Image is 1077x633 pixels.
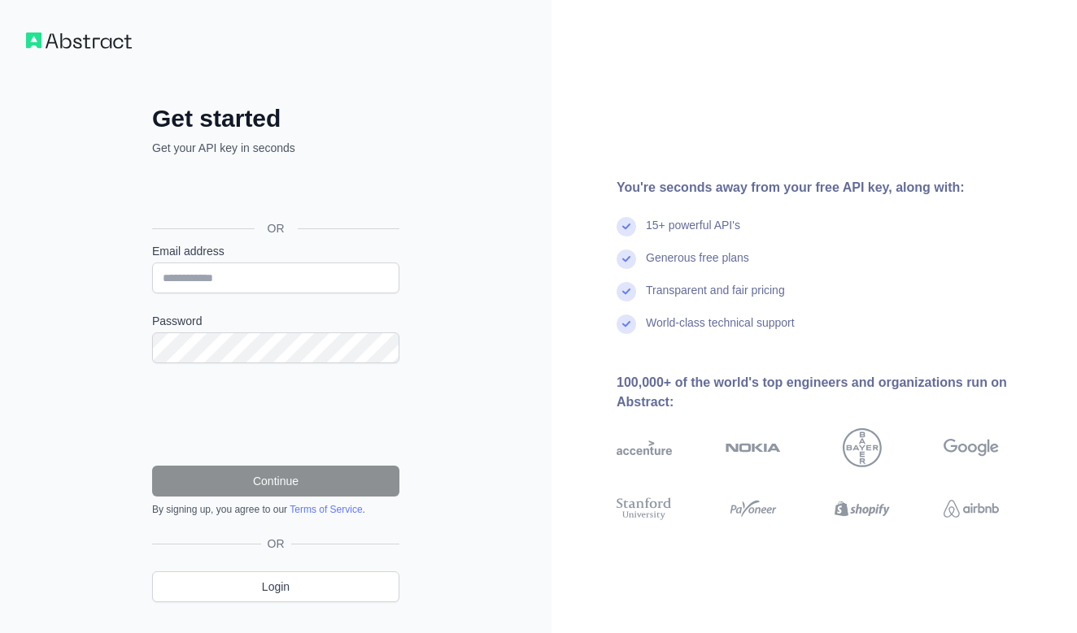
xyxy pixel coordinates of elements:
img: google [944,428,999,467]
img: check mark [617,249,636,269]
div: 15+ powerful API's [646,217,740,249]
img: Workflow [26,33,132,49]
img: check mark [617,314,636,334]
div: You're seconds away from your free API key, along with: [617,178,1051,197]
img: airbnb [944,495,999,522]
label: Password [152,313,399,329]
div: By signing up, you agree to our . [152,503,399,516]
img: accenture [617,428,672,467]
span: OR [255,220,298,236]
div: Войти с аккаунтом Google (откроется в новой вкладке) [152,174,396,210]
img: nokia [726,428,781,467]
img: stanford university [617,495,672,522]
div: World-class technical support [646,314,795,347]
p: Get your API key in seconds [152,140,399,156]
img: payoneer [726,495,781,522]
img: bayer [843,428,882,467]
div: 100,000+ of the world's top engineers and organizations run on Abstract: [617,373,1051,412]
div: Transparent and fair pricing [646,282,785,314]
iframe: Кнопка "Войти с аккаунтом Google" [144,174,404,210]
iframe: reCAPTCHA [152,383,399,446]
label: Email address [152,243,399,259]
img: check mark [617,282,636,301]
img: shopify [835,495,890,522]
span: OR [261,535,291,552]
a: Login [152,571,399,602]
div: Generous free plans [646,249,749,282]
a: Terms of Service [290,504,362,515]
h2: Get started [152,104,399,133]
button: Continue [152,466,399,496]
img: check mark [617,217,636,236]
